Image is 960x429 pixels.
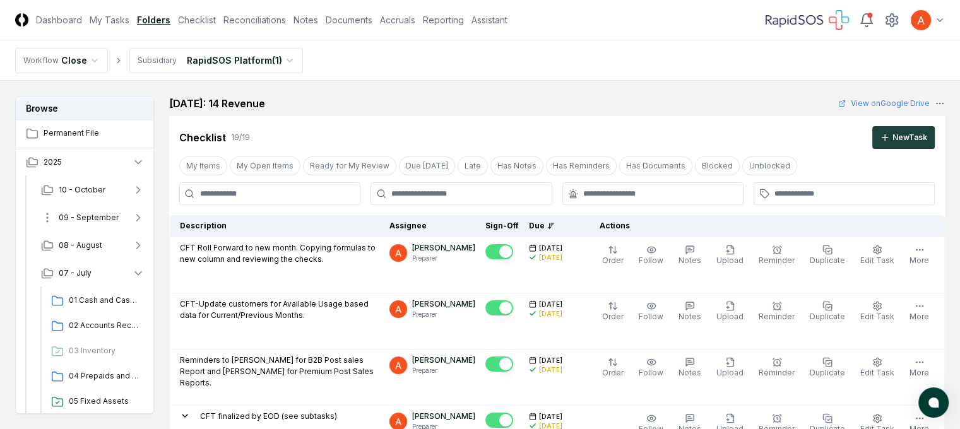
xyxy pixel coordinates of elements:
h3: Browse [16,97,153,120]
span: Upload [716,368,744,377]
a: Accruals [380,13,415,26]
span: 08 - August [59,240,102,251]
div: Checklist [179,130,226,145]
span: Duplicate [810,256,845,265]
img: ACg8ocK3mdmu6YYpaRl40uhUUGu9oxSxFSb1vbjsnEih2JuwAH1PGA=s96-c [911,10,931,30]
button: Notes [676,298,704,325]
button: NewTask [872,126,935,149]
button: Has Documents [619,156,692,175]
span: Reminder [759,256,795,265]
a: 05 Fixed Assets [46,391,145,413]
div: [DATE] [539,253,562,262]
button: Reminder [756,242,797,269]
button: 2025 [16,148,155,176]
p: CFT Roll Forward to new month. Copying formulas to new column and reviewing the checks. [180,242,379,265]
span: 09 - September [59,212,119,223]
button: Reminder [756,298,797,325]
button: Upload [714,355,746,381]
button: Reminder [756,355,797,381]
p: CFT-Update customers for Available Usage based data for Current/Previous Months. [180,298,379,321]
span: 2025 [44,156,62,168]
span: [DATE] [539,300,562,309]
span: Follow [639,256,663,265]
span: Notes [679,312,701,321]
p: [PERSON_NAME] [412,411,475,422]
span: Notes [679,256,701,265]
a: 04 Prepaids and Other Current Assets [46,365,145,388]
span: 02 Accounts Receivable [69,320,139,331]
div: New Task [892,132,927,143]
p: Preparer [412,254,475,263]
h2: [DATE]: 14 Revenue [169,96,265,111]
p: [PERSON_NAME] [412,298,475,310]
span: Follow [639,312,663,321]
button: 07 - July [31,259,155,287]
button: Due Today [399,156,455,175]
button: Follow [636,298,666,325]
a: 03 Inventory [46,340,145,363]
button: Mark complete [485,244,513,259]
span: Order [602,256,624,265]
div: Due [529,220,579,232]
div: Workflow [23,55,59,66]
button: Notes [676,355,704,381]
button: More [907,355,932,381]
img: Logo [15,13,28,26]
p: Preparer [412,366,475,375]
button: Late [458,156,488,175]
span: Upload [716,256,744,265]
span: [DATE] [539,356,562,365]
span: Order [602,312,624,321]
button: My Open Items [230,156,300,175]
button: Duplicate [807,242,848,269]
a: Assistant [471,13,507,26]
button: Order [600,242,626,269]
span: Upload [716,312,744,321]
div: Subsidiary [138,55,177,66]
div: Actions [590,220,935,232]
span: Edit Task [860,368,894,377]
img: ACg8ocK3mdmu6YYpaRl40uhUUGu9oxSxFSb1vbjsnEih2JuwAH1PGA=s96-c [389,244,407,262]
span: Duplicate [810,312,845,321]
a: Checklist [178,13,216,26]
a: Notes [293,13,318,26]
button: Upload [714,242,746,269]
span: Follow [639,368,663,377]
button: Has Notes [490,156,543,175]
a: 02 Accounts Receivable [46,315,145,338]
th: Sign-Off [480,215,524,237]
button: Notes [676,242,704,269]
p: [PERSON_NAME] [412,242,475,254]
button: 09 - September [31,204,155,232]
button: Order [600,298,626,325]
a: View onGoogle Drive [838,98,930,109]
span: Notes [679,368,701,377]
th: Description [170,215,385,237]
a: 01 Cash and Cash Equivalents [46,290,145,312]
button: Mark complete [485,356,513,372]
button: Has Reminders [546,156,617,175]
button: More [907,298,932,325]
button: Edit Task [858,242,897,269]
div: 19 / 19 [231,132,250,143]
button: Edit Task [858,298,897,325]
button: Mark complete [485,300,513,315]
img: ACg8ocK3mdmu6YYpaRl40uhUUGu9oxSxFSb1vbjsnEih2JuwAH1PGA=s96-c [389,300,407,318]
button: Blocked [695,156,740,175]
span: [DATE] [539,244,562,253]
button: My Items [179,156,227,175]
img: ACg8ocK3mdmu6YYpaRl40uhUUGu9oxSxFSb1vbjsnEih2JuwAH1PGA=s96-c [389,356,407,374]
a: Permanent File [16,120,155,148]
p: CFT finalized by EOD (see subtasks) [200,411,337,422]
a: My Tasks [90,13,129,26]
span: 05 Fixed Assets [69,396,139,407]
nav: breadcrumb [15,48,303,73]
th: Assignee [384,215,480,237]
span: 03 Inventory [69,345,139,356]
p: Reminders to [PERSON_NAME] for B2B Post sales Report and [PERSON_NAME] for Premium Post Sales Rep... [180,355,379,389]
div: [DATE] [539,309,562,319]
button: 08 - August [31,232,155,259]
button: Follow [636,355,666,381]
a: Dashboard [36,13,82,26]
button: Unblocked [742,156,797,175]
